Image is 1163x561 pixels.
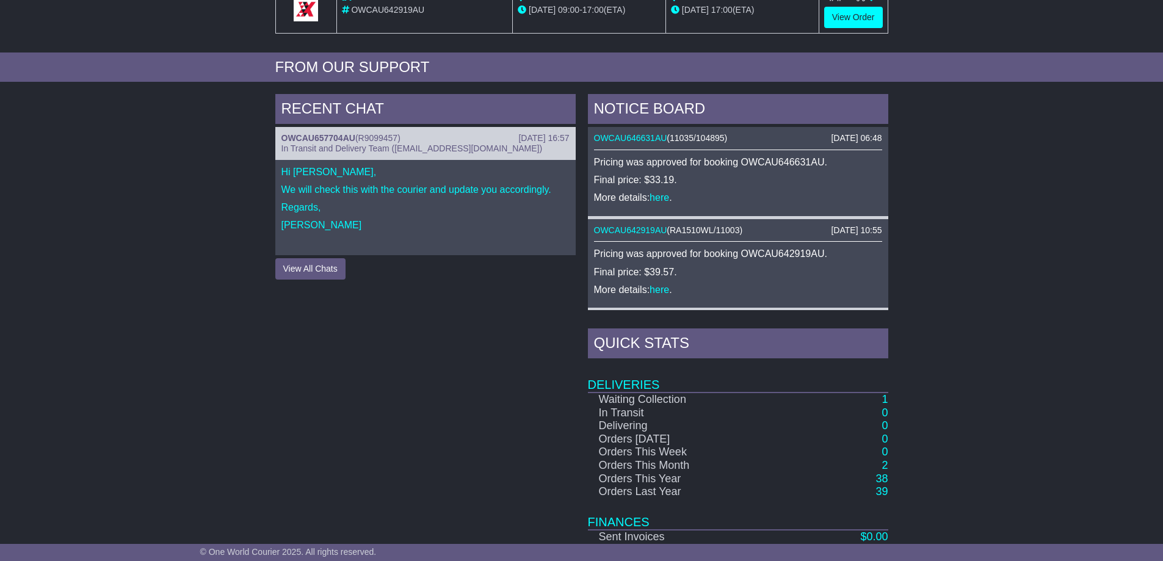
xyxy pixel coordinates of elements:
td: Delivering [588,419,770,433]
span: 17:00 [582,5,604,15]
button: View All Chats [275,258,346,280]
p: Pricing was approved for booking OWCAU646631AU. [594,156,882,168]
a: 38 [875,472,888,485]
a: 2 [882,459,888,471]
div: NOTICE BOARD [588,94,888,127]
td: Waiting Collection [588,393,770,407]
span: [DATE] [529,5,556,15]
span: [DATE] [682,5,709,15]
td: Orders This Year [588,472,770,486]
div: FROM OUR SUPPORT [275,59,888,76]
a: 0 [882,407,888,419]
a: 0 [882,446,888,458]
p: [PERSON_NAME] [281,219,570,231]
div: (ETA) [671,4,814,16]
div: RECENT CHAT [275,94,576,127]
p: Hi [PERSON_NAME], [281,166,570,178]
div: [DATE] 10:55 [831,225,882,236]
div: ( ) [594,225,882,236]
td: Orders This Month [588,459,770,472]
span: RA1510WL/11003 [670,225,739,235]
span: 17:00 [711,5,733,15]
td: In Transit [588,407,770,420]
a: $0.00 [860,530,888,543]
span: In Transit and Delivery Team ([EMAIL_ADDRESS][DOMAIN_NAME]) [281,143,543,153]
span: 11035/104895 [670,133,725,143]
a: View Order [824,7,883,28]
span: OWCAU642919AU [351,5,424,15]
a: 0 [882,433,888,445]
span: © One World Courier 2025. All rights reserved. [200,547,377,557]
a: OWCAU642919AU [594,225,667,235]
a: 39 [875,485,888,498]
a: here [650,284,669,295]
a: here [650,192,669,203]
p: Regards, [281,201,570,213]
td: Orders [DATE] [588,433,770,446]
a: OWCAU646631AU [594,133,667,143]
td: Finances [588,499,888,530]
td: Sent Invoices [588,530,770,544]
a: 1 [882,393,888,405]
span: 09:00 [558,5,579,15]
span: 0.00 [866,530,888,543]
p: Final price: $33.19. [594,174,882,186]
p: Final price: $39.57. [594,266,882,278]
td: Orders Last Year [588,485,770,499]
div: [DATE] 06:48 [831,133,882,143]
div: - (ETA) [518,4,661,16]
div: [DATE] 16:57 [518,133,569,143]
p: We will check this with the courier and update you accordingly. [281,184,570,195]
a: OWCAU657704AU [281,133,355,143]
p: More details: . [594,192,882,203]
p: Pricing was approved for booking OWCAU642919AU. [594,248,882,259]
td: Deliveries [588,361,888,393]
span: R9099457 [358,133,398,143]
p: More details: . [594,284,882,295]
div: ( ) [594,133,882,143]
div: Quick Stats [588,328,888,361]
td: Orders This Week [588,446,770,459]
a: 0 [882,419,888,432]
div: ( ) [281,133,570,143]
